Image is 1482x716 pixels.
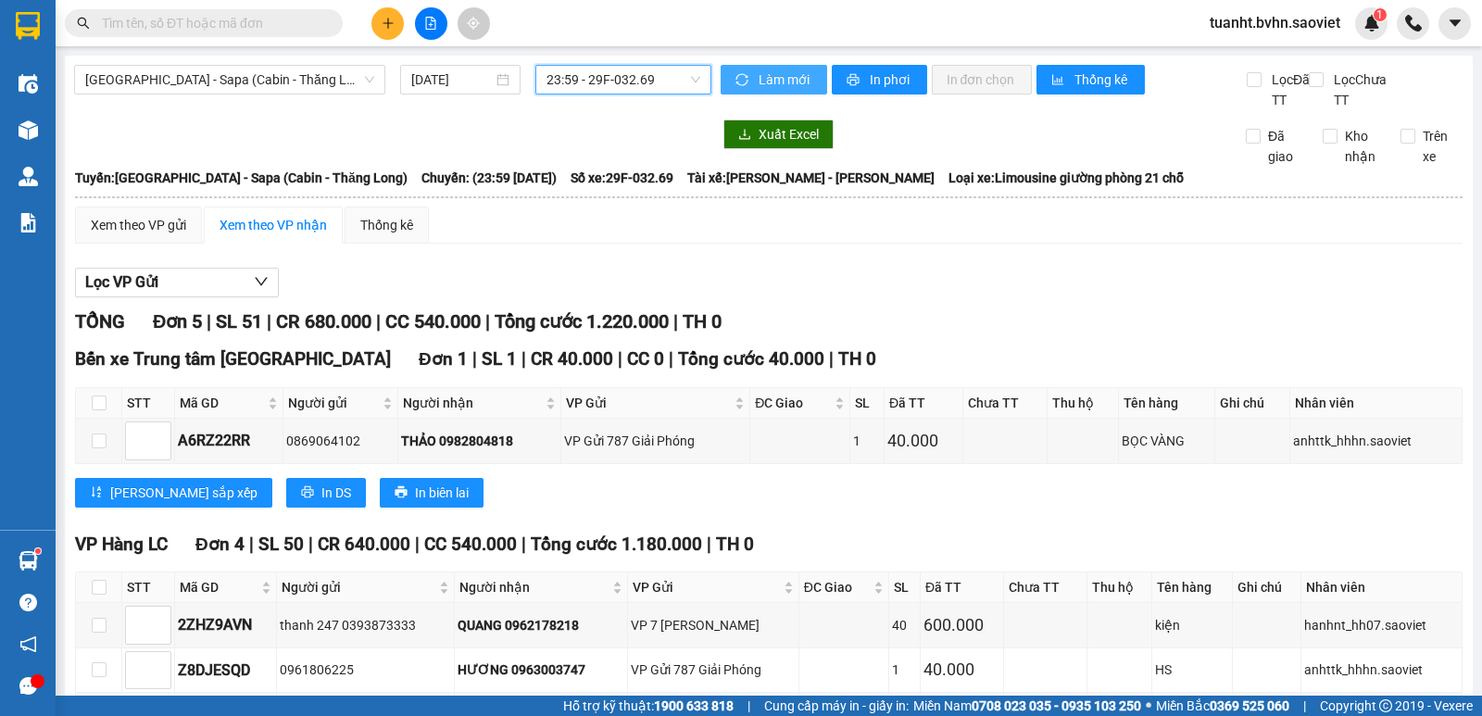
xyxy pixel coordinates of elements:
[110,483,257,503] span: [PERSON_NAME] sắp xếp
[153,310,202,333] span: Đơn 5
[16,12,40,40] img: logo-vxr
[415,7,447,40] button: file-add
[631,659,796,680] div: VP Gửi 787 Giải Phóng
[521,348,526,370] span: |
[77,17,90,30] span: search
[178,613,273,636] div: 2ZHZ9AVN
[669,348,673,370] span: |
[521,534,526,555] span: |
[90,485,103,500] span: sort-ascending
[458,7,490,40] button: aim
[280,615,451,635] div: thanh 247 0393873333
[932,65,1033,94] button: In đơn chọn
[122,572,175,603] th: STT
[628,648,799,693] td: VP Gửi 787 Giải Phóng
[563,696,734,716] span: Hỗ trợ kỹ thuật:
[804,577,871,597] span: ĐC Giao
[1156,696,1289,716] span: Miền Bắc
[1447,15,1463,31] span: caret-down
[75,534,168,555] span: VP Hàng LC
[546,66,699,94] span: 23:59 - 29F-032.69
[19,120,38,140] img: warehouse-icon
[618,348,622,370] span: |
[216,310,262,333] span: SL 51
[19,594,37,611] span: question-circle
[1122,431,1211,451] div: BỌC VÀNG
[723,119,834,149] button: downloadXuất Excel
[1074,69,1130,90] span: Thống kê
[122,388,175,419] th: STT
[458,659,623,680] div: HƯƠNG 0963003747
[403,393,542,413] span: Người nhận
[288,393,379,413] span: Người gửi
[1363,15,1380,31] img: icon-new-feature
[633,577,780,597] span: VP Gửi
[301,485,314,500] span: printer
[258,534,304,555] span: SL 50
[280,659,451,680] div: 0961806225
[458,615,623,635] div: QUANG 0962178218
[276,310,371,333] span: CR 680.000
[764,696,909,716] span: Cung cấp máy in - giấy in:
[838,348,876,370] span: TH 0
[829,348,834,370] span: |
[415,534,420,555] span: |
[459,577,608,597] span: Người nhận
[1376,8,1383,21] span: 1
[419,348,468,370] span: Đơn 1
[382,17,395,30] span: plus
[1261,126,1309,167] span: Đã giao
[673,310,678,333] span: |
[19,635,37,653] span: notification
[318,534,410,555] span: CR 640.000
[1155,615,1229,635] div: kiện
[885,388,963,419] th: Đã TT
[561,419,750,463] td: VP Gửi 787 Giải Phóng
[963,388,1048,419] th: Chưa TT
[887,428,960,454] div: 40.000
[759,124,819,144] span: Xuất Excel
[847,73,862,88] span: printer
[1405,15,1422,31] img: phone-icon
[424,534,517,555] span: CC 540.000
[759,69,812,90] span: Làm mới
[421,168,557,188] span: Chuyến: (23:59 [DATE])
[948,168,1184,188] span: Loại xe: Limousine giường phòng 21 chỗ
[870,69,912,90] span: In phơi
[755,393,831,413] span: ĐC Giao
[472,348,477,370] span: |
[913,696,1141,716] span: Miền Nam
[923,657,1000,683] div: 40.000
[1304,659,1459,680] div: anhttk_hhhn.saoviet
[1264,69,1312,110] span: Lọc Đã TT
[921,572,1004,603] th: Đã TT
[571,168,673,188] span: Số xe: 29F-032.69
[738,128,751,143] span: download
[1152,572,1233,603] th: Tên hàng
[721,65,827,94] button: syncLàm mới
[19,213,38,232] img: solution-icon
[175,603,277,647] td: 2ZHZ9AVN
[308,534,313,555] span: |
[531,534,702,555] span: Tổng cước 1.180.000
[654,698,734,713] strong: 1900 633 818
[102,13,320,33] input: Tìm tên, số ĐT hoặc mã đơn
[832,65,927,94] button: printerIn phơi
[1048,388,1119,419] th: Thu hộ
[286,478,366,508] button: printerIn DS
[376,310,381,333] span: |
[628,603,799,647] td: VP 7 Phạm Văn Đồng
[923,612,1000,638] div: 600.000
[1303,696,1306,716] span: |
[1374,8,1387,21] sup: 1
[195,534,245,555] span: Đơn 4
[19,167,38,186] img: warehouse-icon
[1215,388,1290,419] th: Ghi chú
[75,348,391,370] span: Bến xe Trung tâm [GEOGRAPHIC_DATA]
[19,74,38,94] img: warehouse-icon
[75,310,125,333] span: TỔNG
[360,215,413,235] div: Thống kê
[1304,615,1459,635] div: hanhnt_hh07.saoviet
[1051,73,1067,88] span: bar-chart
[1146,702,1151,710] span: ⚪️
